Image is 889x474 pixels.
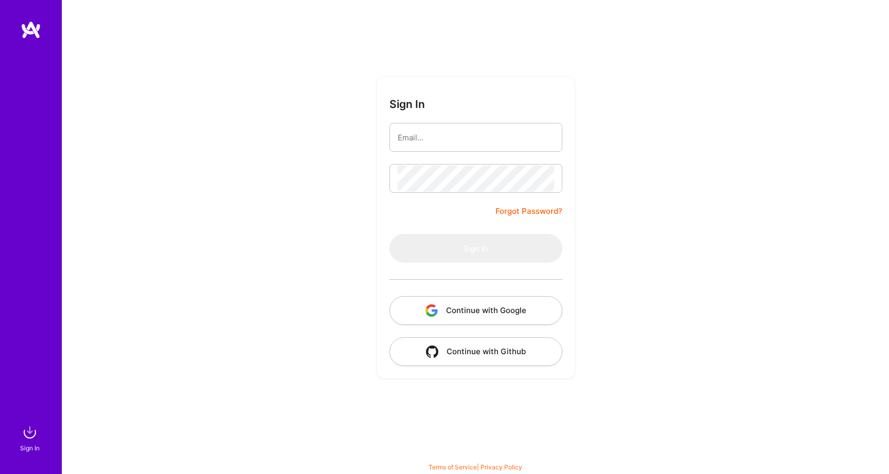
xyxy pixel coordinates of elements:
[21,21,41,39] img: logo
[426,345,438,358] img: icon
[481,463,522,471] a: Privacy Policy
[429,463,522,471] span: |
[22,422,40,453] a: sign inSign In
[495,205,562,217] a: Forgot Password?
[20,422,40,443] img: sign in
[425,304,438,317] img: icon
[389,98,425,111] h3: Sign In
[62,443,889,469] div: © 2025 ATeams Inc., All rights reserved.
[398,124,554,151] input: Email...
[389,296,562,325] button: Continue with Google
[429,463,477,471] a: Terms of Service
[389,337,562,366] button: Continue with Github
[20,443,40,453] div: Sign In
[389,234,562,263] button: Sign In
